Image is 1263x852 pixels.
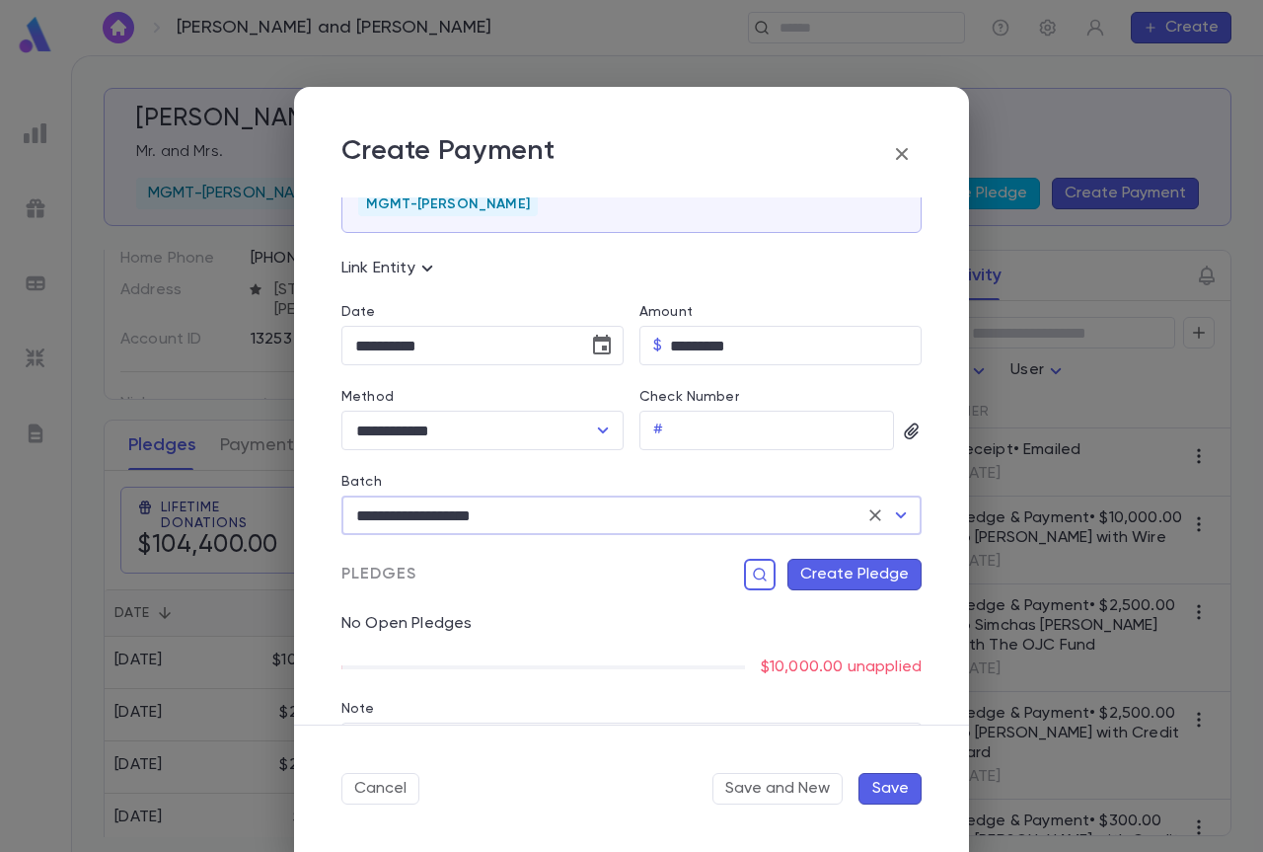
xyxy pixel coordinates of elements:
button: Choose date, selected date is Oct 1, 2025 [582,326,622,365]
p: Link Entity [341,257,439,280]
p: $10,000.00 unapplied [761,658,922,677]
button: Open [887,502,915,529]
div: No Open Pledges [326,590,922,634]
label: Date [341,304,624,320]
button: Open [589,417,617,444]
p: $ [653,336,662,355]
p: # [653,421,663,440]
p: Create Payment [341,134,555,174]
span: Pledges [341,565,416,584]
button: Create Pledge [787,559,922,590]
label: Note [341,701,375,717]
button: Save and New [712,773,843,805]
label: Method [341,389,394,405]
button: Clear [861,502,889,529]
label: Batch [341,474,382,490]
label: Check Number [639,389,739,405]
button: Cancel [341,773,419,805]
label: Amount [639,304,693,320]
span: MGMT-[PERSON_NAME] [358,196,538,212]
button: Save [858,773,922,805]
